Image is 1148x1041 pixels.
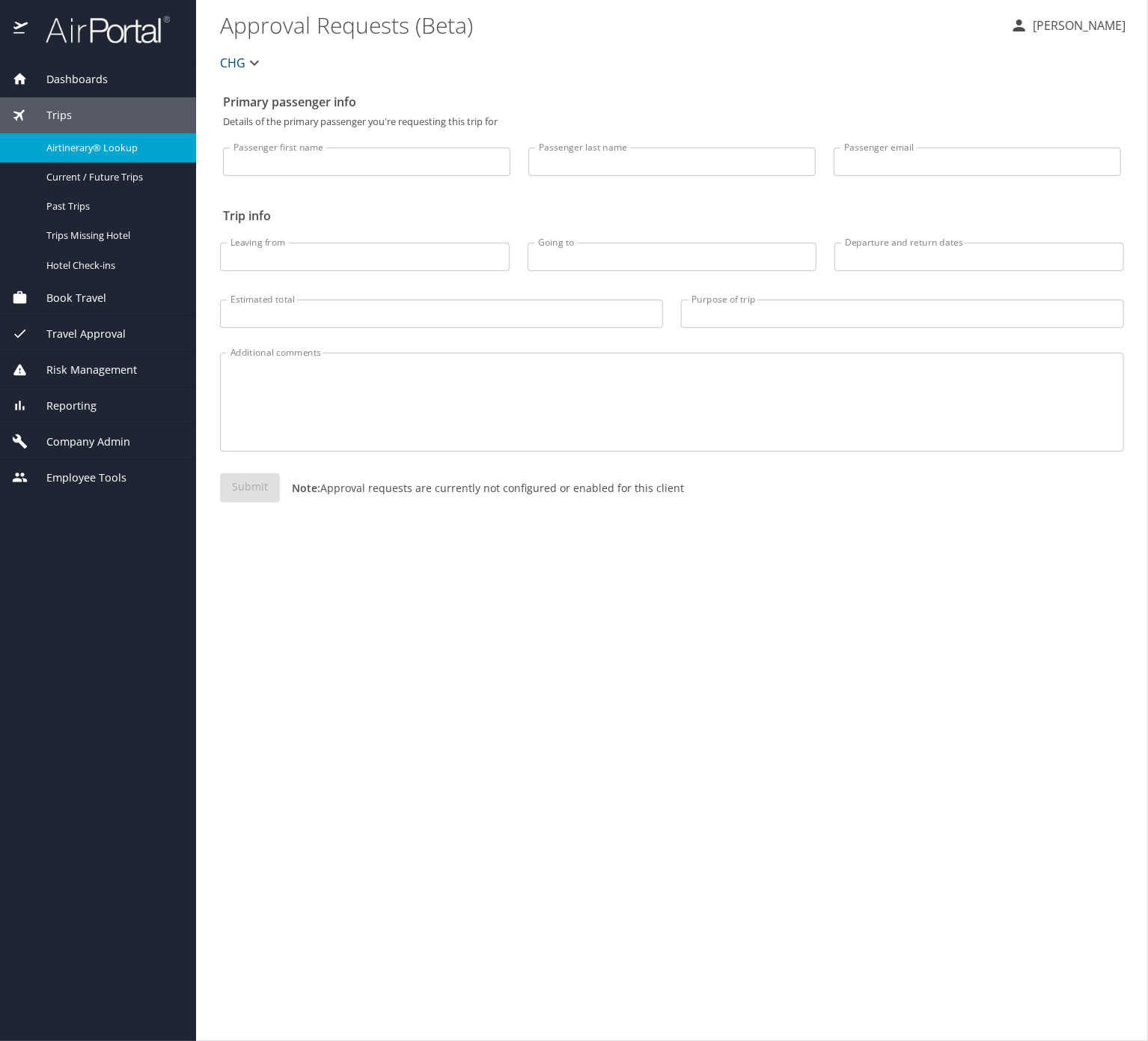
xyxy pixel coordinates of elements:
[46,258,178,273] span: Hotel Check-ins
[46,199,178,213] span: Past Trips
[28,326,126,342] span: Travel Approval
[223,90,1121,114] h2: Primary passenger info
[13,15,29,44] img: icon-airportal.png
[46,228,178,243] span: Trips Missing Hotel
[29,15,170,44] img: airportal-logo.png
[28,434,130,450] span: Company Admin
[46,170,178,184] span: Current / Future Trips
[28,398,97,414] span: Reporting
[46,141,178,155] span: Airtinerary® Lookup
[223,117,1121,127] p: Details of the primary passenger you're requesting this trip for
[28,290,106,306] span: Book Travel
[223,204,1121,228] h2: Trip info
[292,481,320,495] strong: Note:
[28,107,72,124] span: Trips
[28,71,108,88] span: Dashboards
[1004,12,1132,39] button: [PERSON_NAME]
[220,1,998,48] h1: Approval Requests (Beta)
[220,52,245,73] span: CHG
[28,362,137,378] span: Risk Management
[28,470,126,486] span: Employee Tools
[280,480,684,496] p: Approval requests are currently not configured or enabled for this client
[214,48,269,78] button: CHG
[1028,16,1126,34] p: [PERSON_NAME]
